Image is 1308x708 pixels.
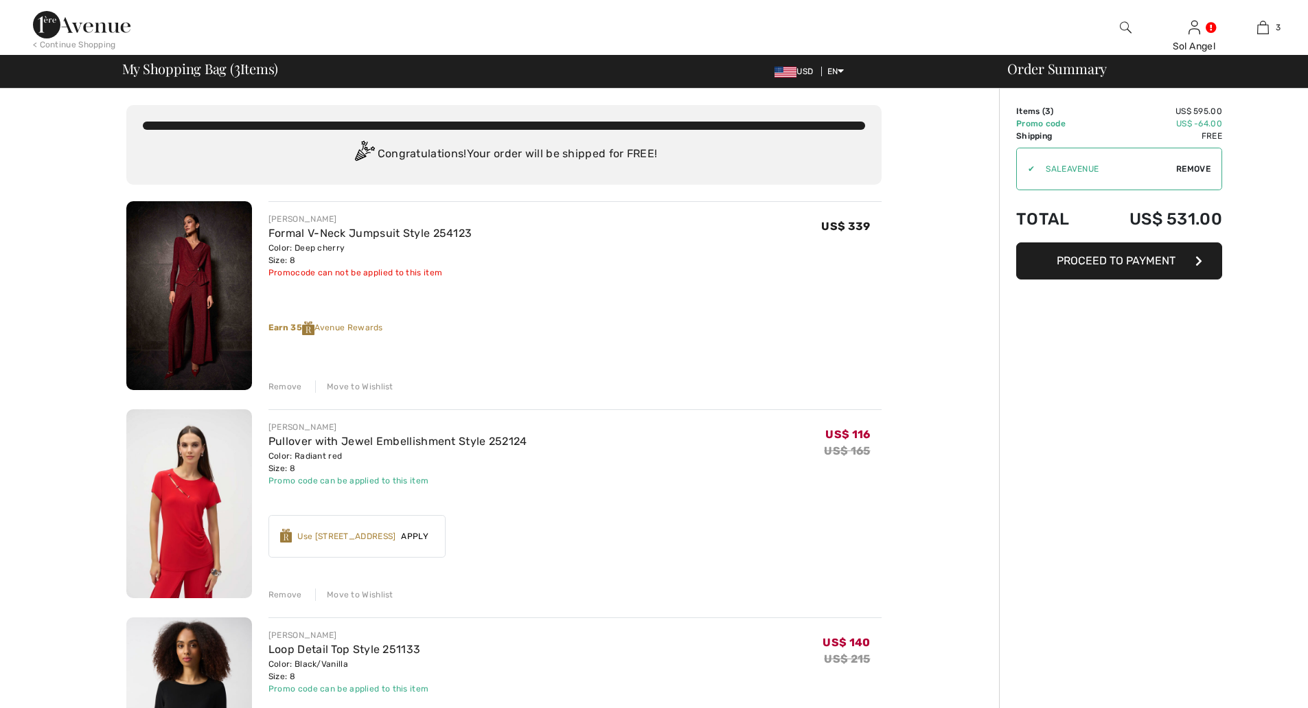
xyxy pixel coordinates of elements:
[1276,21,1281,34] span: 3
[1091,105,1222,117] td: US$ 595.00
[1189,19,1200,36] img: My Info
[268,321,882,335] div: Avenue Rewards
[1229,19,1296,36] a: 3
[1120,19,1132,36] img: search the website
[268,629,428,641] div: [PERSON_NAME]
[33,38,116,51] div: < Continue Shopping
[1091,117,1222,130] td: US$ -64.00
[268,380,302,393] div: Remove
[775,67,796,78] img: US Dollar
[1016,117,1091,130] td: Promo code
[126,409,252,598] img: Pullover with Jewel Embellishment Style 252124
[1016,130,1091,142] td: Shipping
[1045,106,1051,116] span: 3
[991,62,1300,76] div: Order Summary
[302,321,314,335] img: Reward-Logo.svg
[268,213,472,225] div: [PERSON_NAME]
[122,62,279,76] span: My Shopping Bag ( Items)
[280,529,292,543] img: Reward-Logo.svg
[268,658,428,683] div: Color: Black/Vanilla Size: 8
[1016,105,1091,117] td: Items ( )
[268,227,472,240] a: Formal V-Neck Jumpsuit Style 254123
[821,220,870,233] span: US$ 339
[1016,242,1222,279] button: Proceed to Payment
[350,141,378,168] img: Congratulation2.svg
[1017,163,1035,175] div: ✔
[827,67,845,76] span: EN
[268,266,472,279] div: Promocode can not be applied to this item
[268,683,428,695] div: Promo code can be applied to this item
[1176,163,1211,175] span: Remove
[33,11,130,38] img: 1ère Avenue
[268,323,314,332] strong: Earn 35
[395,530,434,543] span: Apply
[775,67,818,76] span: USD
[1160,39,1228,54] div: Sol Angel
[824,652,870,665] s: US$ 215
[1189,21,1200,34] a: Sign In
[1057,254,1175,267] span: Proceed to Payment
[268,643,420,656] a: Loop Detail Top Style 251133
[268,421,527,433] div: [PERSON_NAME]
[297,530,395,543] div: Use [STREET_ADDRESS]
[1091,130,1222,142] td: Free
[143,141,865,168] div: Congratulations! Your order will be shipped for FREE!
[268,589,302,601] div: Remove
[824,444,870,457] s: US$ 165
[268,435,527,448] a: Pullover with Jewel Embellishment Style 252124
[268,242,472,266] div: Color: Deep cherry Size: 8
[1091,196,1222,242] td: US$ 531.00
[823,636,870,649] span: US$ 140
[1257,19,1269,36] img: My Bag
[1035,148,1176,190] input: Promo code
[1016,196,1091,242] td: Total
[315,380,393,393] div: Move to Wishlist
[234,58,240,76] span: 3
[825,428,870,441] span: US$ 116
[268,475,527,487] div: Promo code can be applied to this item
[268,450,527,475] div: Color: Radiant red Size: 8
[315,589,393,601] div: Move to Wishlist
[126,201,252,390] img: Formal V-Neck Jumpsuit Style 254123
